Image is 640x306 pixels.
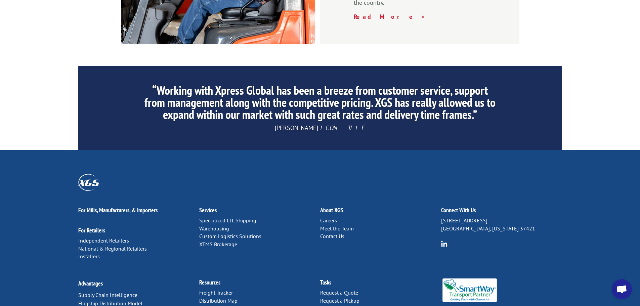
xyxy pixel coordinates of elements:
[141,84,499,124] h2: “Working with Xpress Global has been a breeze from customer service, support from management alon...
[612,279,632,299] div: Open chat
[199,217,256,224] a: Specialized LTL Shipping
[78,279,103,287] a: Advantages
[199,297,238,304] a: Distribution Map
[320,206,343,214] a: About XGS
[318,124,320,132] span: -
[199,289,233,296] a: Freight Tracker
[78,174,100,190] img: XGS_Logos_ALL_2024_All_White
[78,226,105,234] a: For Retailers
[199,233,261,239] a: Custom Logistics Solutions
[320,233,344,239] a: Contact Us
[199,241,237,248] a: XTMS Brokerage
[441,207,562,217] h2: Connect With Us
[199,225,229,232] a: Warehousing
[275,124,318,132] span: [PERSON_NAME]
[199,278,220,286] a: Resources
[78,292,137,298] a: Supply Chain Intelligence
[320,289,358,296] a: Request a Quote
[441,241,447,247] img: group-6
[78,206,158,214] a: For Mills, Manufacturers, & Importers
[441,278,499,302] img: Smartway_Logo
[441,217,562,233] p: [STREET_ADDRESS] [GEOGRAPHIC_DATA], [US_STATE] 37421
[320,297,359,304] a: Request a Pickup
[199,206,217,214] a: Services
[78,245,147,252] a: National & Regional Retailers
[320,217,337,224] a: Careers
[78,237,129,244] a: Independent Retailers
[320,225,354,232] a: Meet the Team
[354,13,426,20] a: Read More >
[320,124,366,132] span: ICON TILE
[78,253,100,260] a: Installers
[320,279,441,289] h2: Tasks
